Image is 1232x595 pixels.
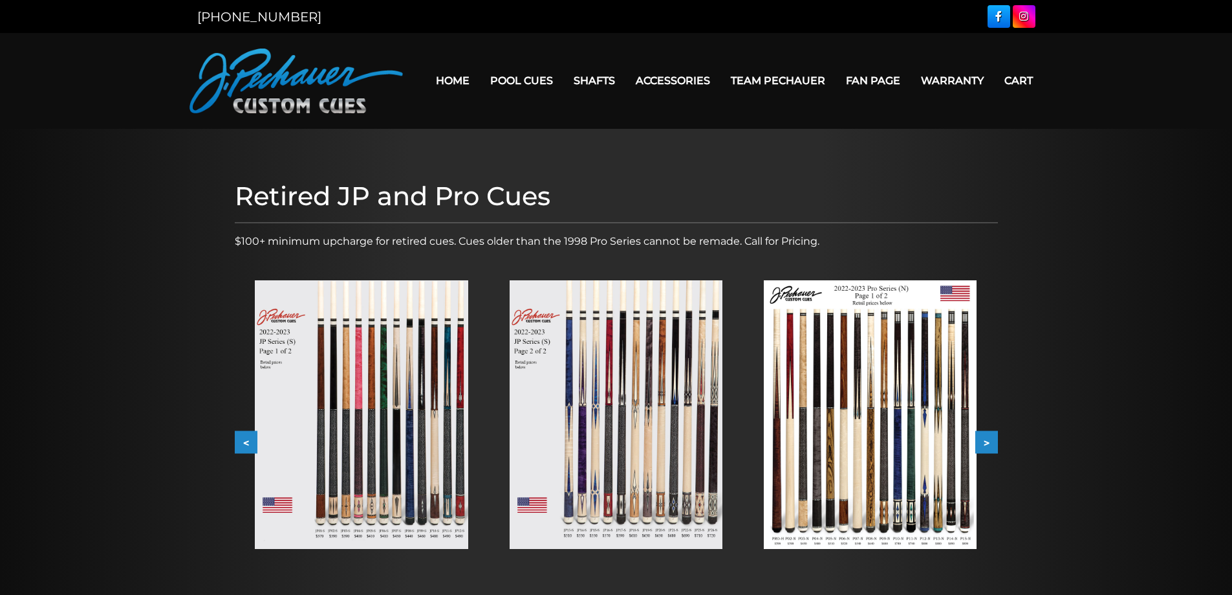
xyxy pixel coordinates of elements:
[720,64,836,97] a: Team Pechauer
[480,64,563,97] a: Pool Cues
[235,431,257,454] button: <
[563,64,625,97] a: Shafts
[625,64,720,97] a: Accessories
[994,64,1043,97] a: Cart
[197,9,321,25] a: [PHONE_NUMBER]
[426,64,480,97] a: Home
[235,181,998,212] h1: Retired JP and Pro Cues
[911,64,994,97] a: Warranty
[235,431,998,454] div: Carousel Navigation
[189,49,403,113] img: Pechauer Custom Cues
[975,431,998,454] button: >
[235,234,998,249] p: $100+ minimum upcharge for retired cues. Cues older than the 1998 Pro Series cannot be remade. Ca...
[836,64,911,97] a: Fan Page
